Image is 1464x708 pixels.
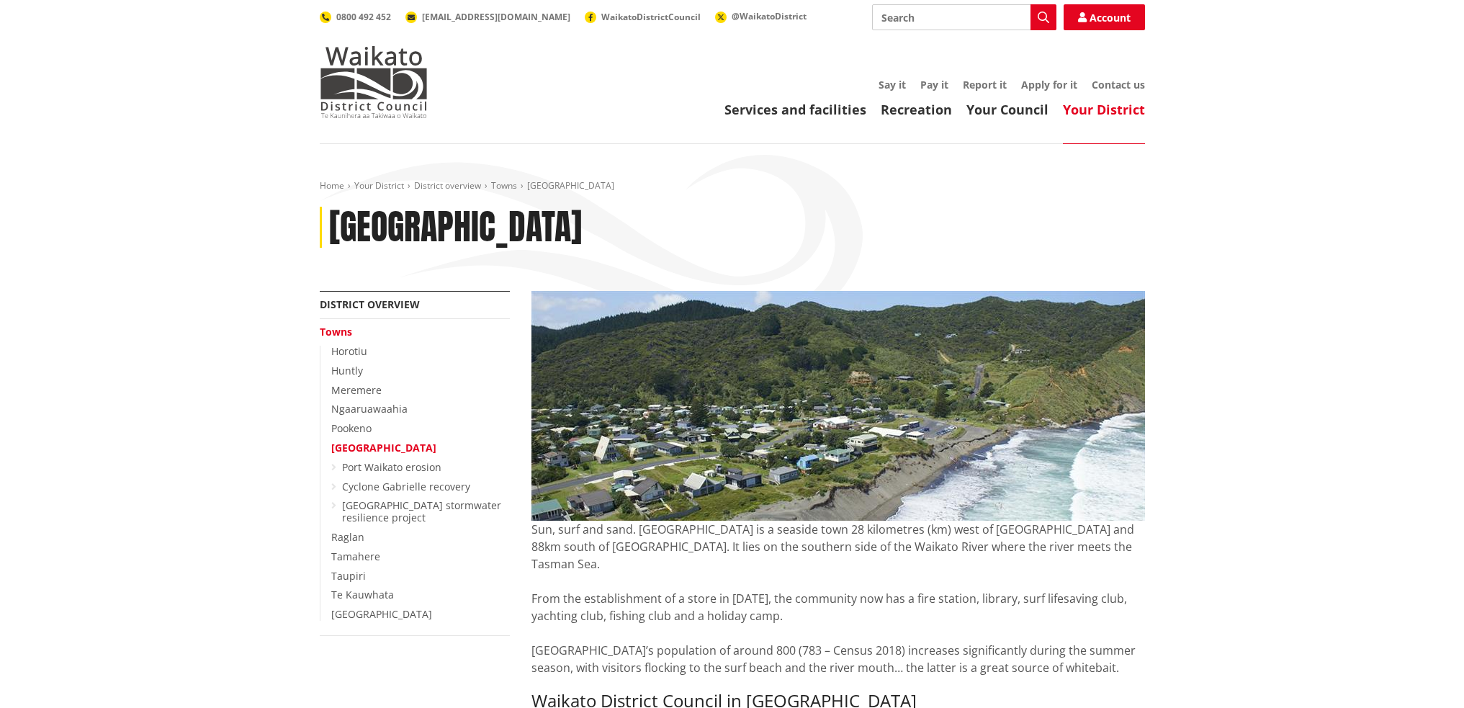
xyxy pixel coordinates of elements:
[329,207,582,248] h1: [GEOGRAPHIC_DATA]
[1063,101,1145,118] a: Your District
[1021,78,1077,91] a: Apply for it
[342,480,470,493] a: Cyclone Gabrielle recovery
[331,607,432,621] a: [GEOGRAPHIC_DATA]
[331,588,394,601] a: Te Kauwhata
[331,530,364,544] a: Raglan
[331,364,363,377] a: Huntly
[331,402,408,416] a: Ngaaruawaahia
[1064,4,1145,30] a: Account
[320,179,344,192] a: Home
[414,179,481,192] a: District overview
[724,101,866,118] a: Services and facilities
[331,421,372,435] a: Pookeno
[715,10,807,22] a: @WaikatoDistrict
[601,11,701,23] span: WaikatoDistrictCouncil
[405,11,570,23] a: [EMAIL_ADDRESS][DOMAIN_NAME]
[879,78,906,91] a: Say it
[320,46,428,118] img: Waikato District Council - Te Kaunihera aa Takiwaa o Waikato
[531,573,1145,676] p: From the establishment of a store in [DATE], the community now has a fire station, library, surf ...
[331,569,366,583] a: Taupiri
[732,10,807,22] span: @WaikatoDistrict
[585,11,701,23] a: WaikatoDistrictCouncil
[963,78,1007,91] a: Report it
[320,11,391,23] a: 0800 492 452
[920,78,948,91] a: Pay it
[531,291,1145,521] img: Port Waikato overview
[331,344,367,358] a: Horotiu
[336,11,391,23] span: 0800 492 452
[342,498,501,524] a: [GEOGRAPHIC_DATA] stormwater resilience project
[320,325,352,339] a: Towns
[872,4,1056,30] input: Search input
[331,441,436,454] a: [GEOGRAPHIC_DATA]
[966,101,1048,118] a: Your Council
[320,297,420,311] a: District overview
[881,101,952,118] a: Recreation
[331,550,380,563] a: Tamahere
[527,179,614,192] span: [GEOGRAPHIC_DATA]
[320,180,1145,192] nav: breadcrumb
[1092,78,1145,91] a: Contact us
[354,179,404,192] a: Your District
[422,11,570,23] span: [EMAIL_ADDRESS][DOMAIN_NAME]
[491,179,517,192] a: Towns
[342,460,441,474] a: Port Waikato erosion
[331,383,382,397] a: Meremere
